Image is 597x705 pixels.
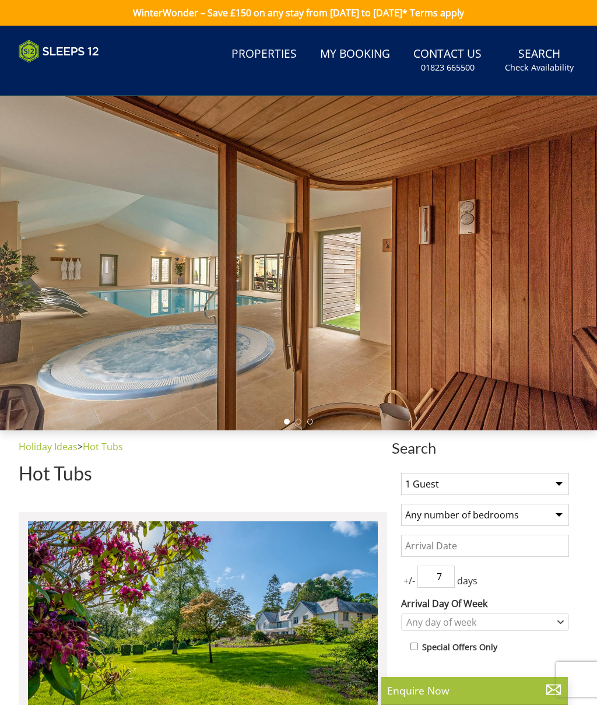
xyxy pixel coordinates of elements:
[315,41,395,68] a: My Booking
[422,641,497,654] label: Special Offers Only
[401,535,569,557] input: Arrival Date
[455,574,480,588] span: days
[500,41,578,79] a: SearchCheck Availability
[19,40,99,63] img: Sleeps 12
[403,616,554,629] div: Any day of week
[409,41,486,79] a: Contact Us01823 665500
[401,574,417,588] span: +/-
[19,463,387,483] h1: Hot Tubs
[505,62,574,73] small: Check Availability
[78,440,83,453] span: >
[227,41,301,68] a: Properties
[19,440,78,453] a: Holiday Ideas
[83,440,123,453] a: Hot Tubs
[392,440,578,456] span: Search
[13,70,135,80] iframe: Customer reviews powered by Trustpilot
[387,683,562,698] p: Enquire Now
[421,62,475,73] small: 01823 665500
[401,613,569,631] div: Combobox
[401,597,569,611] label: Arrival Day Of Week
